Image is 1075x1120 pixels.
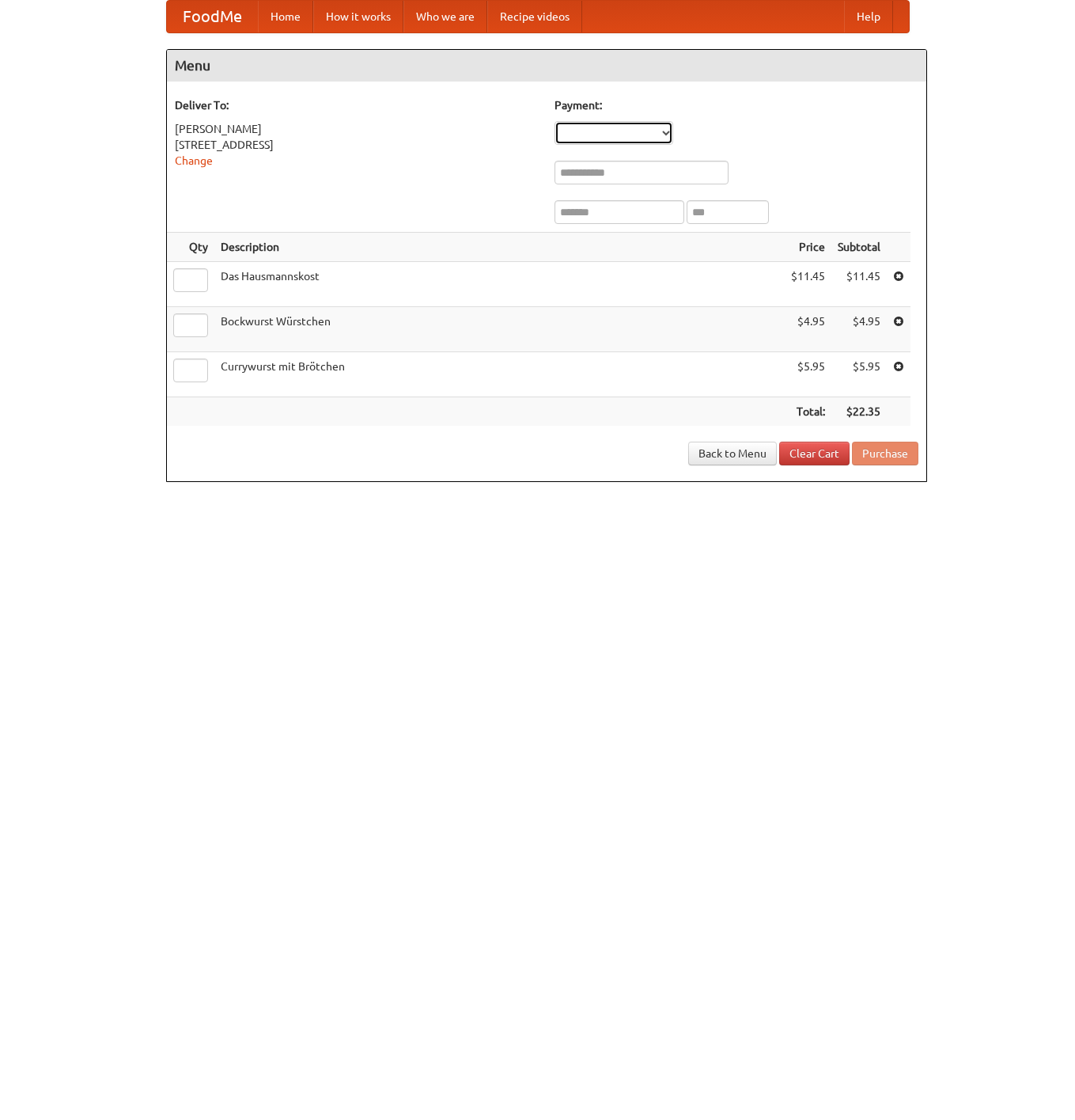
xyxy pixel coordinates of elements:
[167,1,258,32] a: FoodMe
[785,233,831,262] th: Price
[785,352,831,397] td: $5.95
[555,97,918,113] h5: Payment:
[214,233,785,262] th: Description
[831,352,887,397] td: $5.95
[175,97,539,113] h5: Deliver To:
[852,442,918,465] button: Purchase
[175,121,539,137] div: [PERSON_NAME]
[831,397,887,427] th: $22.35
[175,137,539,153] div: [STREET_ADDRESS]
[785,397,831,427] th: Total:
[785,262,831,307] td: $11.45
[831,233,887,262] th: Subtotal
[167,50,926,82] h4: Menu
[844,1,893,32] a: Help
[214,262,785,307] td: Das Hausmannskost
[688,442,777,465] a: Back to Menu
[779,442,850,465] a: Clear Cart
[214,352,785,397] td: Currywurst mit Brötchen
[785,307,831,352] td: $4.95
[167,233,214,262] th: Qty
[214,307,785,352] td: Bockwurst Würstchen
[175,154,213,167] a: Change
[831,262,887,307] td: $11.45
[487,1,582,32] a: Recipe videos
[403,1,487,32] a: Who we are
[313,1,403,32] a: How it works
[831,307,887,352] td: $4.95
[258,1,313,32] a: Home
